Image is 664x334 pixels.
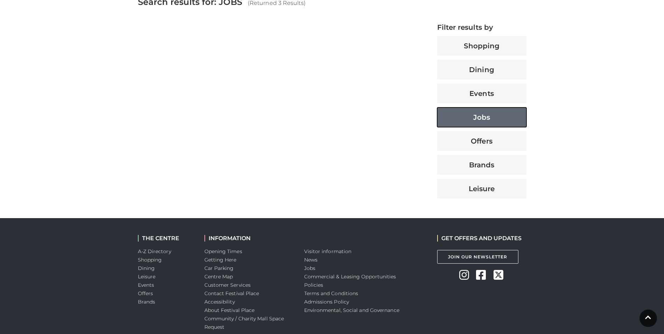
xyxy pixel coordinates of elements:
a: Contact Festival Place [204,290,259,297]
button: Shopping [437,36,526,56]
button: Offers [437,131,526,151]
a: Terms and Conditions [304,290,358,297]
a: About Festival Place [204,307,255,313]
a: Car Parking [204,265,234,271]
a: Admissions Policy [304,299,349,305]
a: News [304,257,317,263]
button: Dining [437,60,526,79]
h2: THE CENTRE [138,235,194,242]
a: Getting Here [204,257,237,263]
button: Events [437,84,526,103]
h4: Filter results by [437,23,526,32]
a: Shopping [138,257,162,263]
a: Brands [138,299,155,305]
a: A-Z Directory [138,248,171,255]
a: Customer Services [204,282,251,288]
a: Visitor information [304,248,352,255]
a: Jobs [304,265,315,271]
h2: INFORMATION [204,235,294,242]
button: Brands [437,155,526,175]
a: Events [138,282,154,288]
a: Centre Map [204,273,233,280]
a: Environmental, Social and Governance [304,307,399,313]
a: Community / Charity Mall Space Request [204,315,284,330]
a: Commercial & Leasing Opportunities [304,273,396,280]
a: Policies [304,282,323,288]
a: Join Our Newsletter [437,250,518,264]
a: Opening Times [204,248,242,255]
a: Leisure [138,273,156,280]
button: Jobs [437,107,526,127]
a: Accessibility [204,299,235,305]
a: Offers [138,290,153,297]
button: Leisure [437,179,526,199]
a: Dining [138,265,155,271]
h2: GET OFFERS AND UPDATES [437,235,522,242]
